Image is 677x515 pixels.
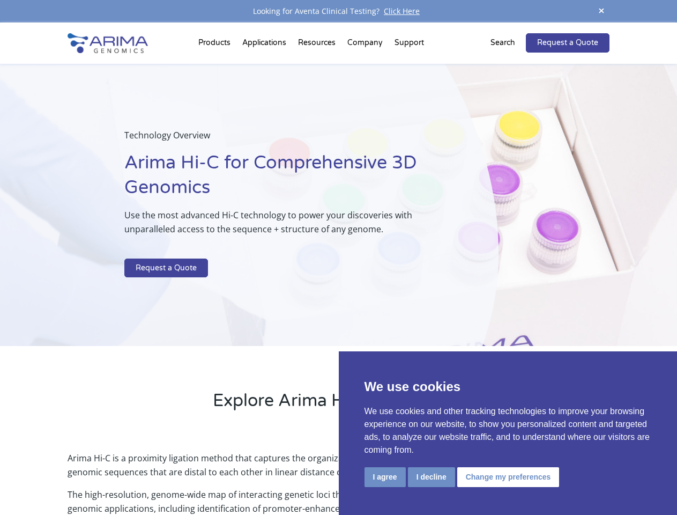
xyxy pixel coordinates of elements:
p: Use the most advanced Hi-C technology to power your discoveries with unparalleled access to the s... [124,208,444,245]
a: Request a Quote [124,259,208,278]
a: Request a Quote [526,33,609,53]
p: Technology Overview [124,128,444,151]
p: Arima Hi-C is a proximity ligation method that captures the organizational structure of chromatin... [68,451,609,488]
a: Click Here [380,6,424,16]
p: Search [490,36,515,50]
p: We use cookies [364,377,652,396]
img: Arima-Genomics-logo [68,33,148,53]
button: I decline [408,467,455,487]
button: Change my preferences [457,467,560,487]
button: I agree [364,467,406,487]
h2: Explore Arima Hi-C Technology [68,389,609,421]
h1: Arima Hi-C for Comprehensive 3D Genomics [124,151,444,208]
p: We use cookies and other tracking technologies to improve your browsing experience on our website... [364,405,652,457]
div: Looking for Aventa Clinical Testing? [68,4,609,18]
